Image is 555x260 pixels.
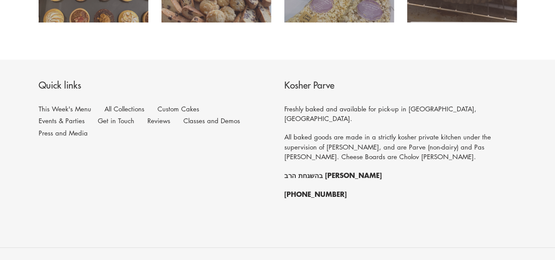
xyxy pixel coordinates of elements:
[39,104,91,113] a: This Week's Menu
[284,79,517,93] p: Kosher Parve
[158,104,199,113] a: Custom Cakes
[284,104,517,124] p: Freshly baked and available for pick-up in [GEOGRAPHIC_DATA],[GEOGRAPHIC_DATA].
[183,116,240,125] a: Classes and Demos
[104,104,144,113] a: All Collections
[39,116,85,125] a: Events & Parties
[147,116,170,125] a: Reviews
[284,170,382,180] strong: בהשגחת הרב [PERSON_NAME]
[284,132,517,162] p: All baked goods are made in a strictly kosher private kitchen under the supervision of [PERSON_NA...
[39,79,271,93] p: Quick links
[39,128,88,137] a: Press and Media
[98,116,134,125] a: Get in Touch
[284,189,347,199] strong: [PHONE_NUMBER]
